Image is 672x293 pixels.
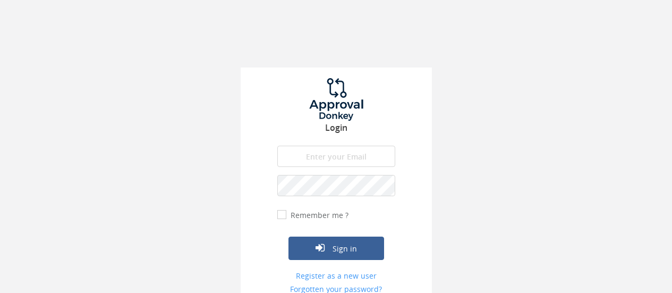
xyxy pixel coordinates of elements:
a: Register as a new user [277,271,395,281]
input: Enter your Email [277,146,395,167]
h3: Login [241,123,432,133]
label: Remember me ? [288,210,348,221]
button: Sign in [288,237,384,260]
img: logo.png [296,78,376,121]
